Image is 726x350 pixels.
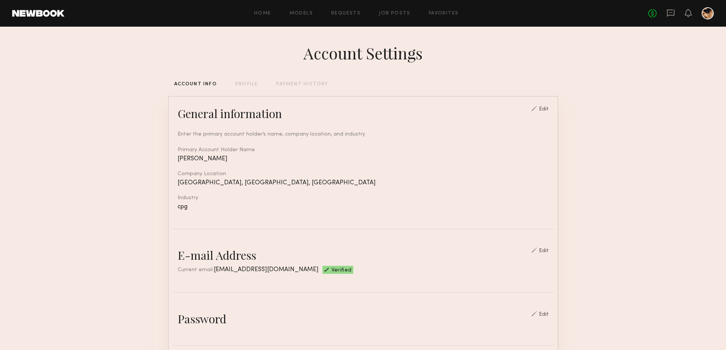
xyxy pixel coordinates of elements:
[303,42,423,64] div: Account Settings
[178,130,549,138] div: Enter the primary account holder’s name, company location, and industry
[539,248,549,254] div: Edit
[178,147,549,153] div: Primary Account Holder Name
[178,171,549,177] div: Company Location
[429,11,459,16] a: Favorites
[178,248,256,263] div: E-mail Address
[539,312,549,317] div: Edit
[254,11,271,16] a: Home
[331,11,361,16] a: Requests
[276,82,328,87] div: PAYMENT HISTORY
[178,311,226,326] div: Password
[178,204,549,210] div: cpg
[539,107,549,112] div: Edit
[332,268,352,274] span: Verified
[290,11,313,16] a: Models
[178,266,319,274] div: Current email:
[178,180,549,186] div: [GEOGRAPHIC_DATA], [GEOGRAPHIC_DATA], [GEOGRAPHIC_DATA]
[379,11,410,16] a: Job Posts
[174,82,217,87] div: ACCOUNT INFO
[235,82,258,87] div: PROFILE
[178,156,549,162] div: [PERSON_NAME]
[178,106,282,121] div: General information
[214,267,319,273] span: [EMAIL_ADDRESS][DOMAIN_NAME]
[178,195,549,201] div: Industry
